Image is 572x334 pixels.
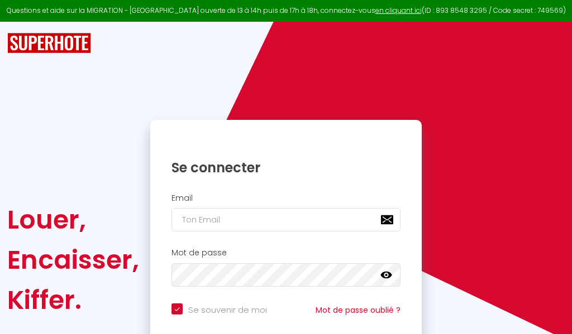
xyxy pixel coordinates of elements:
div: Louer, [7,200,139,240]
h2: Email [171,193,401,203]
div: Encaisser, [7,240,139,280]
a: en cliquant ici [375,6,422,15]
div: Kiffer. [7,280,139,320]
img: SuperHote logo [7,33,91,54]
h1: Se connecter [171,159,401,176]
a: Mot de passe oublié ? [316,304,401,316]
h2: Mot de passe [171,248,401,258]
input: Ton Email [171,208,401,231]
